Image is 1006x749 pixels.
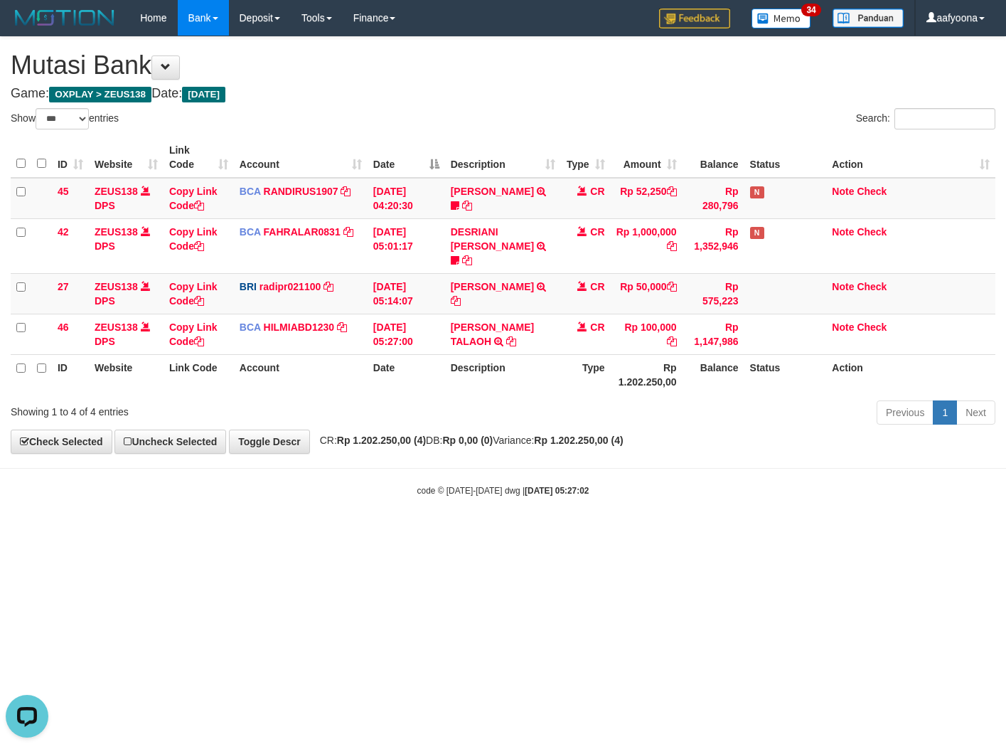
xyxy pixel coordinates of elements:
a: [PERSON_NAME] [451,281,534,292]
td: Rp 280,796 [683,178,744,219]
span: 42 [58,226,69,238]
th: Website [89,354,164,395]
th: Amount: activate to sort column ascending [611,137,683,178]
a: Check [857,186,887,197]
a: Next [956,400,995,425]
label: Search: [856,108,995,129]
span: 27 [58,281,69,292]
span: BCA [240,186,261,197]
th: Type: activate to sort column ascending [561,137,611,178]
a: Copy Rp 1,000,000 to clipboard [667,240,677,252]
div: Showing 1 to 4 of 4 entries [11,399,409,419]
th: ID [52,354,89,395]
a: Copy Link Code [169,322,218,347]
a: FAHRALAR0831 [264,226,341,238]
a: HILMIABD1230 [264,322,335,333]
a: Previous [877,400,933,425]
a: Copy TENNY SETIAWAN to clipboard [462,200,472,211]
h4: Game: Date: [11,87,995,101]
th: Description: activate to sort column ascending [445,137,561,178]
span: BCA [240,322,261,333]
th: ID: activate to sort column ascending [52,137,89,178]
span: CR: DB: Variance: [313,435,624,446]
a: ZEUS138 [95,226,138,238]
th: Date [368,354,445,395]
a: DESRIANI [PERSON_NAME] [451,226,534,252]
th: Link Code [164,354,234,395]
th: Balance [683,137,744,178]
a: Note [832,226,854,238]
span: CR [590,322,604,333]
a: ZEUS138 [95,281,138,292]
a: Check [857,281,887,292]
h1: Mutasi Bank [11,51,995,80]
a: radipr021100 [259,281,321,292]
td: Rp 52,250 [611,178,683,219]
img: MOTION_logo.png [11,7,119,28]
th: Date: activate to sort column descending [368,137,445,178]
strong: Rp 1.202.250,00 (4) [337,435,426,446]
td: Rp 1,352,946 [683,218,744,273]
th: Link Code: activate to sort column ascending [164,137,234,178]
a: Copy Rp 50,000 to clipboard [667,281,677,292]
img: Button%20Memo.svg [751,9,811,28]
a: [PERSON_NAME] TALAOH [451,322,534,347]
a: ZEUS138 [95,322,138,333]
small: code © [DATE]-[DATE] dwg | [417,486,589,496]
th: Status [744,354,827,395]
a: Copy UMAR MUKMIN TALAOH to clipboard [506,336,516,347]
a: Copy Link Code [169,281,218,307]
a: Note [832,186,854,197]
td: [DATE] 05:01:17 [368,218,445,273]
th: Action: activate to sort column ascending [826,137,995,178]
a: Copy DESRIANI NATALIS T to clipboard [462,255,472,266]
th: Account [234,354,368,395]
th: Status [744,137,827,178]
span: 34 [801,4,820,16]
td: [DATE] 05:14:07 [368,273,445,314]
a: Note [832,281,854,292]
td: Rp 1,147,986 [683,314,744,354]
strong: Rp 1.202.250,00 (4) [534,435,623,446]
a: [PERSON_NAME] [451,186,534,197]
span: 46 [58,322,69,333]
select: Showentries [36,108,89,129]
td: [DATE] 04:20:30 [368,178,445,219]
a: Copy FAHRALAR0831 to clipboard [343,226,353,238]
span: BCA [240,226,261,238]
th: Balance [683,354,744,395]
td: DPS [89,218,164,273]
strong: [DATE] 05:27:02 [525,486,589,496]
a: Check [857,226,887,238]
td: DPS [89,178,164,219]
input: Search: [894,108,995,129]
td: Rp 50,000 [611,273,683,314]
span: 45 [58,186,69,197]
button: Open LiveChat chat widget [6,6,48,48]
img: Feedback.jpg [659,9,730,28]
span: [DATE] [182,87,225,102]
a: Toggle Descr [229,430,310,454]
span: Has Note [750,186,764,198]
a: Copy Rp 52,250 to clipboard [667,186,677,197]
a: ZEUS138 [95,186,138,197]
label: Show entries [11,108,119,129]
a: Copy RANDIRUS1907 to clipboard [341,186,351,197]
span: BRI [240,281,257,292]
span: CR [590,226,604,238]
img: panduan.png [833,9,904,28]
a: Copy HILMIABD1230 to clipboard [337,322,347,333]
a: Copy DANA TEGARJALERPR to clipboard [451,295,461,307]
a: RANDIRUS1907 [264,186,338,197]
a: Check [857,322,887,333]
th: Type [561,354,611,395]
th: Website: activate to sort column ascending [89,137,164,178]
a: Copy Rp 100,000 to clipboard [667,336,677,347]
a: Note [832,322,854,333]
td: Rp 1,000,000 [611,218,683,273]
a: Copy Link Code [169,226,218,252]
a: Copy Link Code [169,186,218,211]
span: OXPLAY > ZEUS138 [49,87,151,102]
th: Description [445,354,561,395]
td: Rp 100,000 [611,314,683,354]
